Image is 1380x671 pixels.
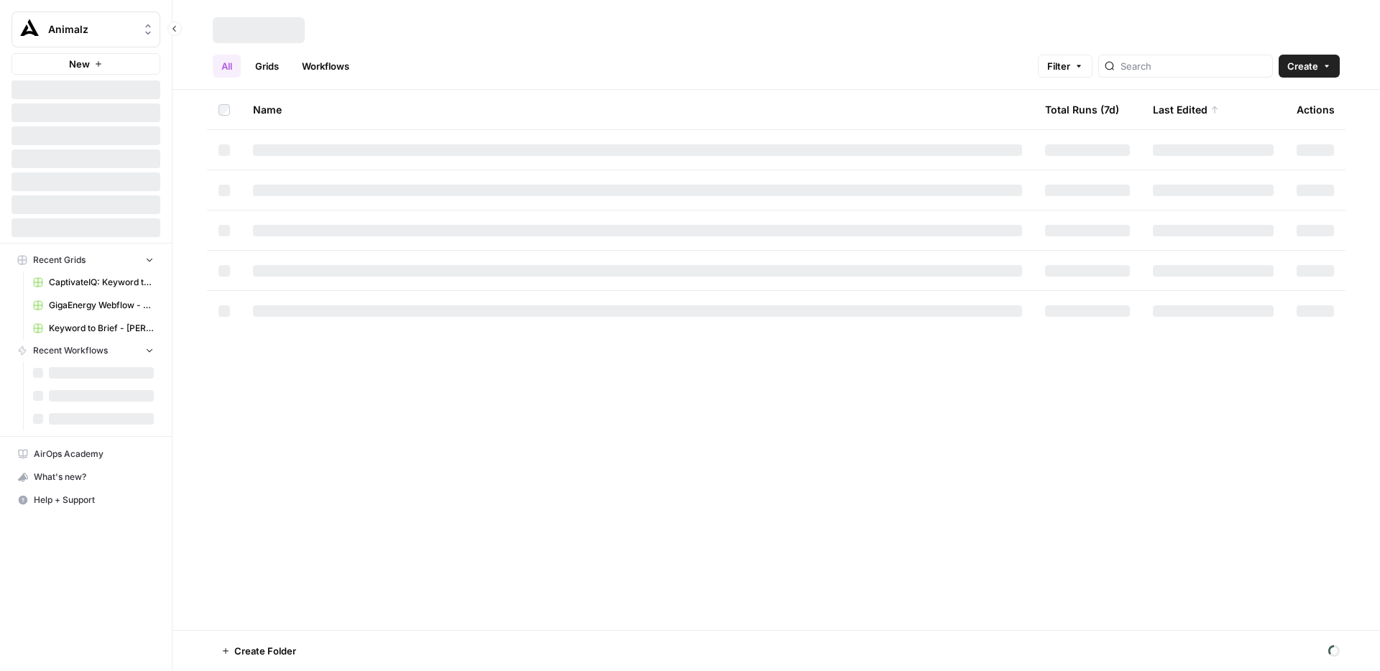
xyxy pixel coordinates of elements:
[27,317,160,340] a: Keyword to Brief - [PERSON_NAME] Code Grid
[1045,90,1119,129] div: Total Runs (7d)
[11,53,160,75] button: New
[11,443,160,466] a: AirOps Academy
[49,276,154,289] span: CaptivateIQ: Keyword to Article
[49,322,154,335] span: Keyword to Brief - [PERSON_NAME] Code Grid
[293,55,358,78] a: Workflows
[1047,59,1070,73] span: Filter
[1279,55,1340,78] button: Create
[1297,90,1335,129] div: Actions
[11,466,160,489] button: What's new?
[69,57,90,71] span: New
[11,249,160,271] button: Recent Grids
[1287,59,1318,73] span: Create
[27,271,160,294] a: CaptivateIQ: Keyword to Article
[213,55,241,78] a: All
[12,466,160,488] div: What's new?
[1153,90,1219,129] div: Last Edited
[234,644,296,658] span: Create Folder
[33,254,86,267] span: Recent Grids
[1038,55,1092,78] button: Filter
[48,22,135,37] span: Animalz
[49,299,154,312] span: GigaEnergy Webflow - Shop Inventories
[11,11,160,47] button: Workspace: Animalz
[213,639,305,662] button: Create Folder
[27,294,160,317] a: GigaEnergy Webflow - Shop Inventories
[34,448,154,461] span: AirOps Academy
[247,55,287,78] a: Grids
[33,344,108,357] span: Recent Workflows
[1121,59,1266,73] input: Search
[34,494,154,506] span: Help + Support
[11,489,160,512] button: Help + Support
[17,17,42,42] img: Animalz Logo
[253,90,1022,129] div: Name
[11,340,160,361] button: Recent Workflows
